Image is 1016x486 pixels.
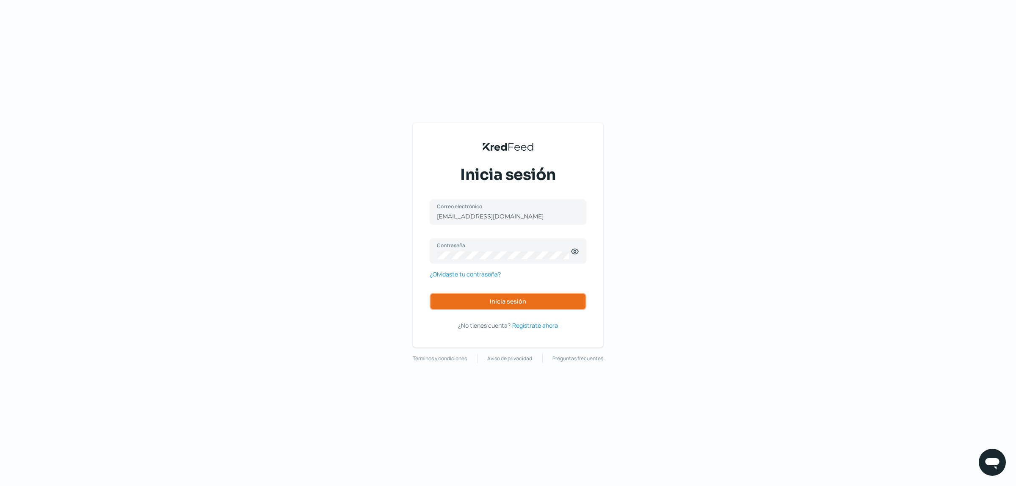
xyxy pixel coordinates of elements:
label: Contraseña [437,242,571,249]
img: chatIcon [984,454,1001,471]
label: Correo electrónico [437,203,571,210]
a: ¿Olvidaste tu contraseña? [430,269,501,279]
a: Aviso de privacidad [487,354,532,363]
span: Inicia sesión [460,164,556,185]
span: Inicia sesión [490,298,526,304]
a: Términos y condiciones [413,354,467,363]
span: ¿No tienes cuenta? [458,321,511,329]
button: Inicia sesión [430,293,586,310]
a: Regístrate ahora [512,320,558,331]
a: Preguntas frecuentes [552,354,603,363]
